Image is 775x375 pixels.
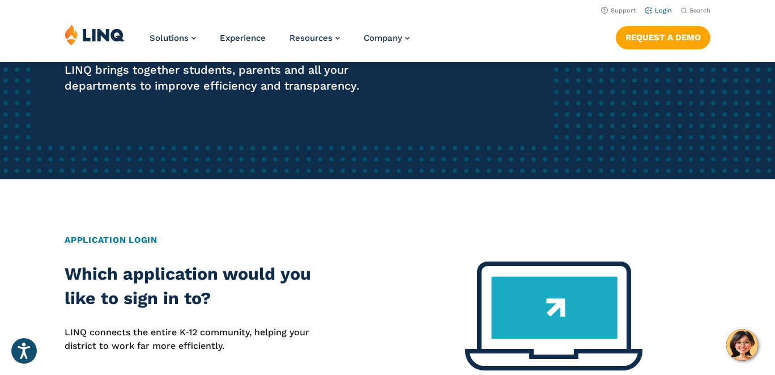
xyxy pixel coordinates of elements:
nav: Primary Navigation [150,24,410,61]
span: Solutions [150,33,189,43]
a: Login [645,7,672,14]
span: Search [689,7,710,14]
h2: Application Login [65,234,710,247]
button: Open Search Bar [681,6,710,15]
a: Request a Demo [616,26,710,49]
img: LINQ | K‑12 Software [65,24,125,45]
a: Experience [220,33,266,43]
p: LINQ brings together students, parents and all your departments to improve efficiency and transpa... [65,62,363,94]
nav: Button Navigation [616,24,710,49]
button: Hello, have a question? Let’s chat. [726,329,758,361]
p: LINQ connects the entire K‑12 community, helping your district to work far more efficiently. [65,326,322,353]
a: Resources [289,33,340,43]
span: Company [364,33,402,43]
h2: Which application would you like to sign in to? [65,262,322,310]
a: Company [364,33,410,43]
a: Solutions [150,33,196,43]
a: Support [601,7,636,14]
span: Resources [289,33,333,43]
